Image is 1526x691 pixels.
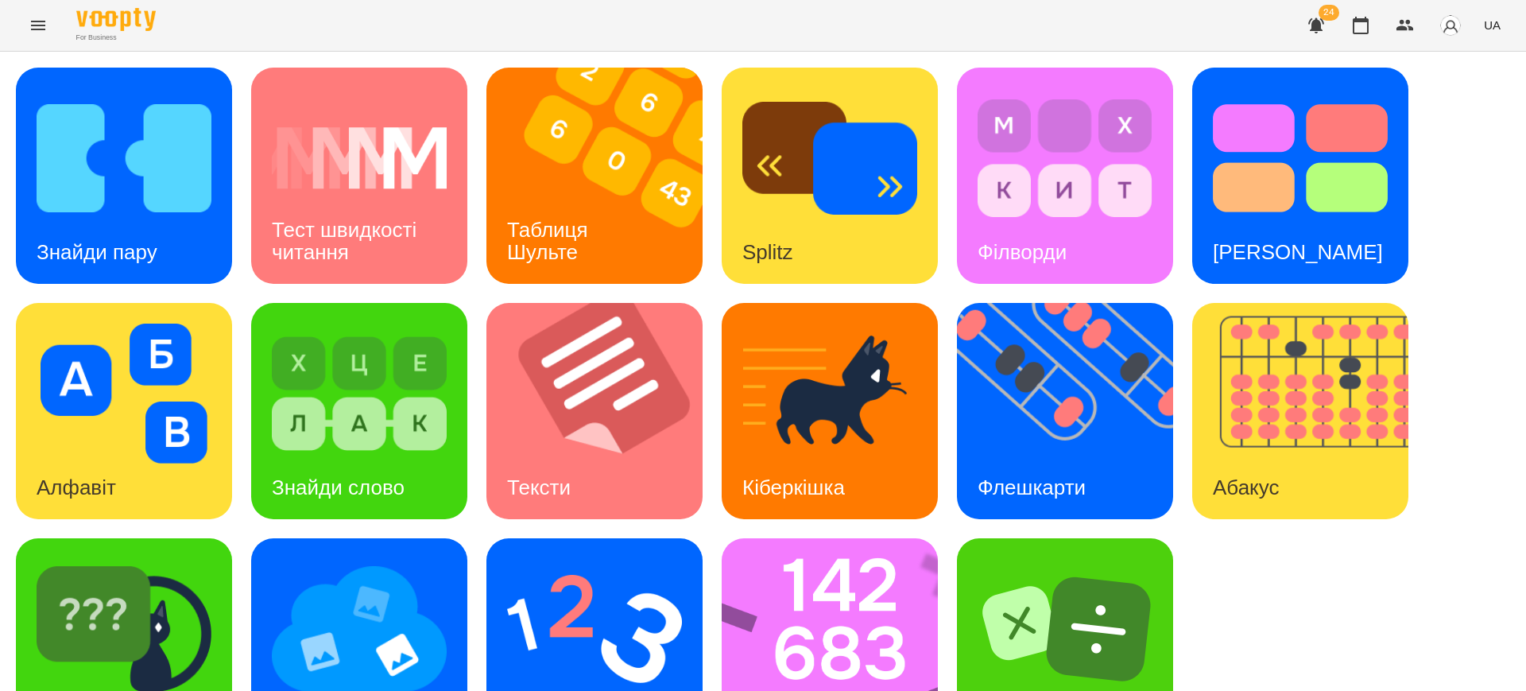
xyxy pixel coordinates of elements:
[1192,68,1408,284] a: Тест Струпа[PERSON_NAME]
[16,68,232,284] a: Знайди паруЗнайди пару
[486,303,703,519] a: ТекстиТексти
[251,303,467,519] a: Знайди словоЗнайди слово
[978,476,1086,499] h3: Флешкарти
[1213,476,1279,499] h3: Абакус
[957,68,1173,284] a: ФілвордиФілворди
[1192,303,1408,519] a: АбакусАбакус
[19,6,57,45] button: Menu
[507,218,594,263] h3: Таблиця Шульте
[76,8,156,31] img: Voopty Logo
[37,240,157,264] h3: Знайди пару
[486,303,722,519] img: Тексти
[37,324,211,464] img: Алфавіт
[272,88,447,228] img: Тест швидкості читання
[76,33,156,43] span: For Business
[742,240,793,264] h3: Splitz
[742,88,917,228] img: Splitz
[722,303,938,519] a: КіберкішкаКіберкішка
[742,324,917,464] img: Кіберкішка
[1484,17,1501,33] span: UA
[957,303,1193,519] img: Флешкарти
[486,68,703,284] a: Таблиця ШультеТаблиця Шульте
[37,476,116,499] h3: Алфавіт
[978,88,1152,228] img: Філворди
[1478,10,1507,40] button: UA
[37,88,211,228] img: Знайди пару
[957,303,1173,519] a: ФлешкартиФлешкарти
[1213,88,1388,228] img: Тест Струпа
[272,324,447,464] img: Знайди слово
[486,68,722,284] img: Таблиця Шульте
[978,240,1067,264] h3: Філворди
[507,476,571,499] h3: Тексти
[272,476,405,499] h3: Знайди слово
[1439,14,1462,37] img: avatar_s.png
[1319,5,1339,21] span: 24
[251,68,467,284] a: Тест швидкості читанняТест швидкості читання
[1213,240,1383,264] h3: [PERSON_NAME]
[742,476,845,499] h3: Кіберкішка
[272,218,422,263] h3: Тест швидкості читання
[722,68,938,284] a: SplitzSplitz
[16,303,232,519] a: АлфавітАлфавіт
[1192,303,1428,519] img: Абакус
